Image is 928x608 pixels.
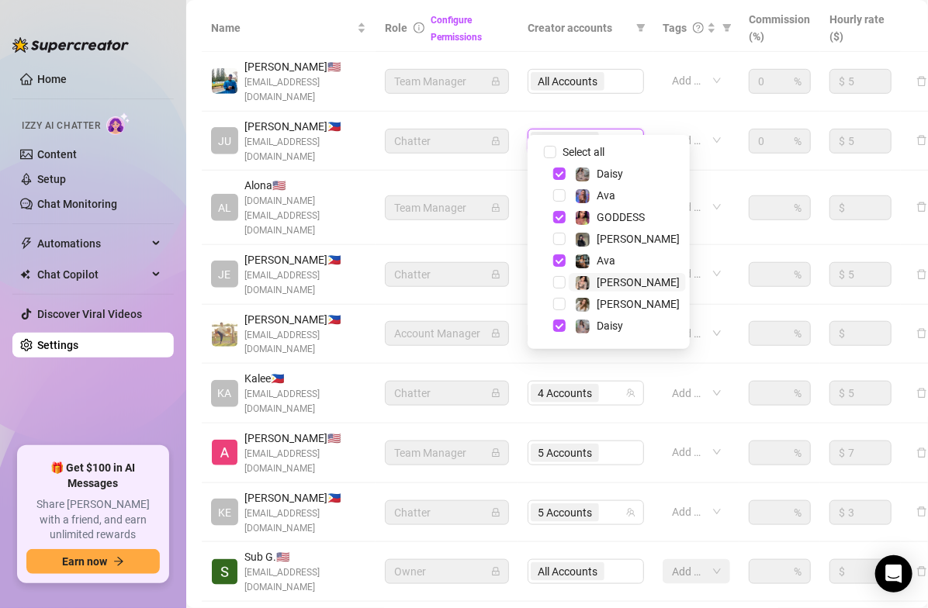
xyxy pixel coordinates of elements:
span: Chat Copilot [37,262,147,287]
img: Jenna [576,276,590,290]
span: info-circle [414,22,424,33]
img: Emad Ataei [212,68,237,94]
span: lock [491,136,500,146]
span: 4 Accounts [538,385,592,402]
a: Settings [37,339,78,351]
span: Ava [597,254,615,267]
span: [DOMAIN_NAME][EMAIL_ADDRESS][DOMAIN_NAME] [244,194,366,238]
span: [EMAIL_ADDRESS][DOMAIN_NAME] [244,268,366,298]
button: Earn nowarrow-right [26,549,160,574]
img: logo-BBDzfeDw.svg [12,37,129,53]
span: Tags [663,19,687,36]
span: Name [211,19,354,36]
span: KE [218,504,231,521]
span: thunderbolt [20,237,33,250]
a: Configure Permissions [431,15,482,43]
img: Ava [576,189,590,203]
img: Daisy [576,168,590,181]
span: [EMAIL_ADDRESS][DOMAIN_NAME] [244,135,366,164]
span: Chatter [394,501,500,524]
a: Home [37,73,67,85]
span: Select tree node [553,168,566,180]
span: filter [719,16,735,40]
span: Ava [597,189,615,202]
span: Creator accounts [528,19,630,36]
span: question-circle [693,22,704,33]
span: lock [491,77,500,86]
span: Select all [556,143,611,161]
span: [EMAIL_ADDRESS][DOMAIN_NAME] [244,387,366,416]
span: filter [722,23,732,33]
span: 🎁 Get $100 in AI Messages [26,461,160,491]
img: GODDESS [576,211,590,225]
img: Chat Copilot [20,269,30,280]
img: Alexicon Ortiaga [212,440,237,465]
span: Team Manager [394,70,500,93]
span: [PERSON_NAME] 🇺🇸 [244,58,366,75]
span: [PERSON_NAME] 🇺🇸 [244,430,366,447]
span: Select tree node [553,254,566,267]
span: [PERSON_NAME] 🇵🇭 [244,489,366,506]
img: AI Chatter [106,112,130,135]
img: Paige [576,298,590,312]
span: Daisy [597,320,623,332]
span: Select tree node [553,320,566,332]
span: [EMAIL_ADDRESS][DOMAIN_NAME] [244,506,366,536]
span: 4 Accounts [538,133,592,150]
span: 4 Accounts [531,384,599,402]
span: team [626,508,635,517]
span: [PERSON_NAME] [597,276,680,288]
span: Select tree node [553,189,566,202]
span: 5 Accounts [531,503,599,522]
span: Alona 🇺🇸 [244,177,366,194]
span: [EMAIL_ADDRESS][DOMAIN_NAME] [244,328,366,358]
span: team [626,389,635,398]
span: Chatter [394,130,500,153]
img: Ava [576,254,590,268]
span: [EMAIL_ADDRESS][DOMAIN_NAME] [244,75,366,105]
span: 5 Accounts [538,504,592,521]
span: filter [636,23,646,33]
span: [PERSON_NAME] 🇵🇭 [244,118,366,135]
span: Share [PERSON_NAME] with a friend, and earn unlimited rewards [26,497,160,543]
span: Izzy AI Chatter [22,119,100,133]
span: Role [385,22,407,34]
img: Daisy [576,320,590,333]
span: Automations [37,231,147,256]
th: Commission (%) [739,5,820,52]
a: Content [37,148,77,161]
img: Sub Genius [212,559,237,585]
span: Team Manager [394,441,500,465]
span: arrow-right [113,556,124,567]
span: [PERSON_NAME] 🇵🇭 [244,311,366,328]
span: Owner [394,560,500,583]
span: lock [491,448,500,458]
span: GODDESS [597,211,645,223]
span: [EMAIL_ADDRESS][DOMAIN_NAME] [244,447,366,476]
div: Open Intercom Messenger [875,555,912,592]
span: filter [633,16,649,40]
span: [PERSON_NAME] [597,233,680,245]
th: Hourly rate ($) [820,5,901,52]
span: [PERSON_NAME] [597,298,680,310]
span: [PERSON_NAME] 🇵🇭 [244,251,366,268]
span: Daisy [597,168,623,180]
span: 4 Accounts [531,132,599,150]
span: Select tree node [553,276,566,288]
span: lock [491,203,500,212]
span: Earn now [62,555,107,568]
img: Aaron Paul Carnaje [212,321,237,347]
span: Team Manager [394,196,500,219]
a: Chat Monitoring [37,198,117,210]
span: lock [491,329,500,338]
span: Select tree node [553,233,566,245]
span: [EMAIL_ADDRESS][DOMAIN_NAME] [244,565,366,595]
a: Setup [37,173,66,185]
span: Kalee 🇵🇭 [244,370,366,387]
span: AL [218,199,231,216]
span: Account Manager [394,322,500,345]
span: JU [218,133,231,150]
span: lock [491,508,500,517]
span: lock [491,389,500,398]
span: KA [218,385,232,402]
